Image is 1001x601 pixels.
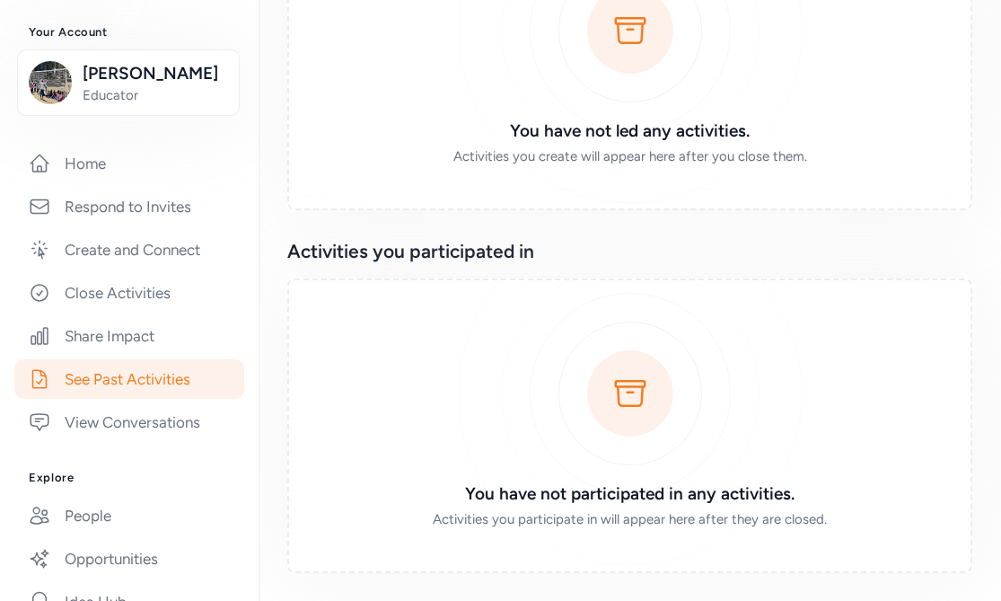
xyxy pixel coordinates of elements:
[372,510,889,528] div: Activities you participate in will appear here after they are closed.
[17,49,240,116] button: [PERSON_NAME]Educator
[83,61,228,86] span: [PERSON_NAME]
[14,539,244,579] a: Opportunities
[83,86,228,104] span: Educator
[287,239,972,264] h2: Activities you participated in
[14,187,244,226] a: Respond to Invites
[14,273,244,313] a: Close Activities
[14,402,244,442] a: View Conversations
[372,482,889,507] h3: You have not participated in any activities.
[14,144,244,183] a: Home
[14,230,244,270] a: Create and Connect
[29,471,230,485] h3: Explore
[14,316,244,356] a: Share Impact
[14,496,244,535] a: People
[14,359,244,399] a: See Past Activities
[29,25,230,40] h3: Your Account
[372,119,889,144] h3: You have not led any activities.
[372,147,889,165] div: Activities you create will appear here after you close them.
